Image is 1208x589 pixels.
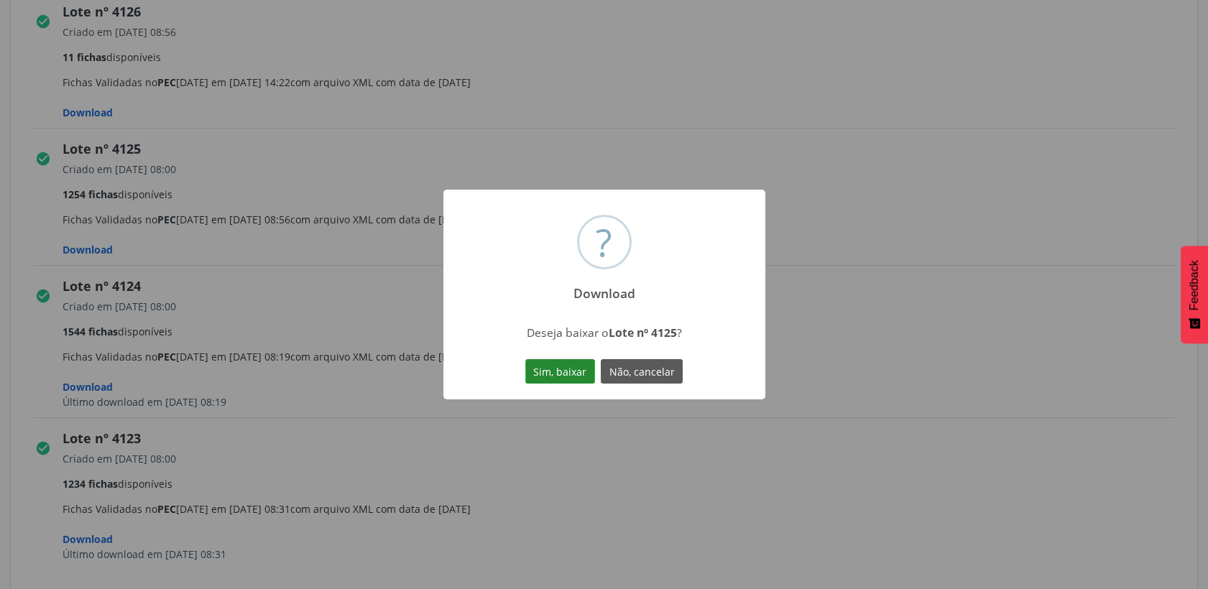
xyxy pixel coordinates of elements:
div: ? [596,217,612,267]
button: Não, cancelar [601,359,683,384]
strong: Lote nº 4125 [609,325,677,340]
div: Deseja baixar o ? [477,325,731,340]
span: Feedback [1188,260,1201,310]
button: Feedback - Mostrar pesquisa [1181,246,1208,343]
button: Sim, baixar [525,359,595,384]
h2: Download [561,276,647,301]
